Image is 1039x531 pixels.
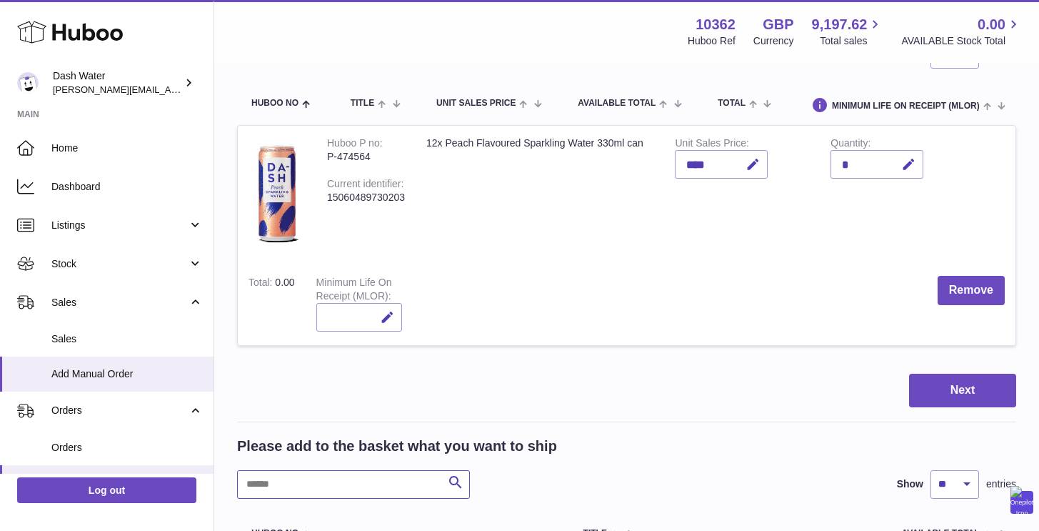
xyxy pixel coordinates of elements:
a: 0.00 AVAILABLE Stock Total [901,15,1022,48]
span: Sales [51,296,188,309]
div: 15060489730203 [327,191,405,204]
span: Orders [51,441,203,455]
h2: Please add to the basket what you want to ship [237,437,557,456]
td: 12x Peach Flavoured Sparkling Water 330ml can [416,126,664,265]
strong: 10362 [696,15,736,34]
span: Minimum Life On Receipt (MLOR) [832,101,980,111]
span: Add Manual Order [51,367,203,381]
span: 9,197.62 [812,15,868,34]
label: Quantity [830,137,870,152]
span: Dashboard [51,180,203,194]
label: Minimum Life On Receipt (MLOR) [316,277,392,305]
span: [PERSON_NAME][EMAIL_ADDRESS][DOMAIN_NAME] [53,84,286,95]
span: Total [718,99,746,108]
img: 12x Peach Flavoured Sparkling Water 330ml can [249,137,306,251]
div: P-474564 [327,150,405,164]
span: 0.00 [275,277,294,288]
div: Huboo Ref [688,34,736,48]
span: entries [986,477,1016,491]
span: Home [51,142,203,155]
div: Current identifier [327,178,403,193]
img: james@dash-water.com [17,72,39,94]
label: Total [249,277,275,292]
strong: GBP [763,15,793,34]
div: Huboo P no [327,137,383,152]
div: Currency [753,34,794,48]
span: 0.00 [978,15,1005,34]
span: AVAILABLE Total [578,99,656,108]
span: Huboo no [251,99,298,108]
a: 9,197.62 Total sales [812,15,884,48]
button: Remove [938,276,1005,305]
span: Title [351,99,374,108]
label: Unit Sales Price [675,137,748,152]
span: Orders [51,404,188,417]
div: Dash Water [53,69,181,96]
label: Show [897,477,923,491]
span: Listings [51,219,188,232]
span: Total sales [820,34,883,48]
span: AVAILABLE Stock Total [901,34,1022,48]
button: Next [909,374,1016,407]
span: Sales [51,332,203,346]
a: Log out [17,477,196,503]
span: Unit Sales Price [436,99,516,108]
span: Stock [51,257,188,271]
